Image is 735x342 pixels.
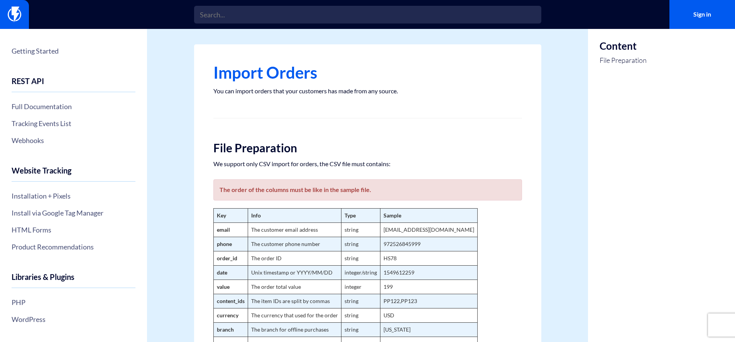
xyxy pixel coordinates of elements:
td: Unix timestamp or YYYY/MM/DD [248,266,341,280]
a: Product Recommendations [12,240,135,253]
td: The customer email address [248,223,341,237]
a: Installation + Pixels [12,189,135,202]
td: [EMAIL_ADDRESS][DOMAIN_NAME] [380,223,477,237]
td: string [341,237,380,251]
td: USD [380,308,477,323]
td: integer/string [341,266,380,280]
p: We support only CSV import for orders, the CSV file must contains: [213,160,522,168]
strong: Info [251,212,261,219]
strong: Type [345,212,356,219]
a: Install via Google Tag Manager [12,206,135,219]
a: PHP [12,296,135,309]
strong: currency [217,312,238,318]
a: Tracking Events List [12,117,135,130]
td: The branch for offline purchases [248,323,341,337]
td: The order ID [248,251,341,266]
td: The currency that used for the order [248,308,341,323]
strong: email [217,226,230,233]
td: [US_STATE] [380,323,477,337]
a: HTML Forms [12,223,135,236]
h3: Content [600,40,647,52]
h2: File Preparation [213,142,522,154]
a: Webhooks [12,134,135,147]
a: WordPress [12,313,135,326]
td: 1549612259 [380,266,477,280]
td: string [341,308,380,323]
td: The order total value [248,280,341,294]
strong: branch [217,326,234,333]
h4: Website Tracking [12,166,135,182]
strong: Sample [384,212,401,219]
td: string [341,251,380,266]
td: The item IDs are split by commas [248,294,341,308]
strong: phone [217,241,232,247]
input: Search... [194,6,541,24]
p: You can import orders that your customers has made from any source. [213,87,522,95]
td: 972526845999 [380,237,477,251]
a: Getting Started [12,44,135,57]
strong: content_ids [217,298,245,304]
h4: REST API [12,77,135,92]
td: integer [341,280,380,294]
td: 199 [380,280,477,294]
strong: date [217,269,227,276]
a: Full Documentation [12,100,135,113]
td: string [341,294,380,308]
strong: value [217,283,230,290]
h1: Import Orders [213,64,522,81]
td: The customer phone number [248,237,341,251]
a: File Preparation [600,56,647,66]
td: string [341,223,380,237]
td: string [341,323,380,337]
strong: order_id [217,255,237,261]
h4: Libraries & Plugins [12,273,135,288]
b: The order of the columns must be like in the sample file. [220,186,371,193]
strong: Key [217,212,226,219]
td: PP122,PP123 [380,294,477,308]
td: HS78 [380,251,477,266]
